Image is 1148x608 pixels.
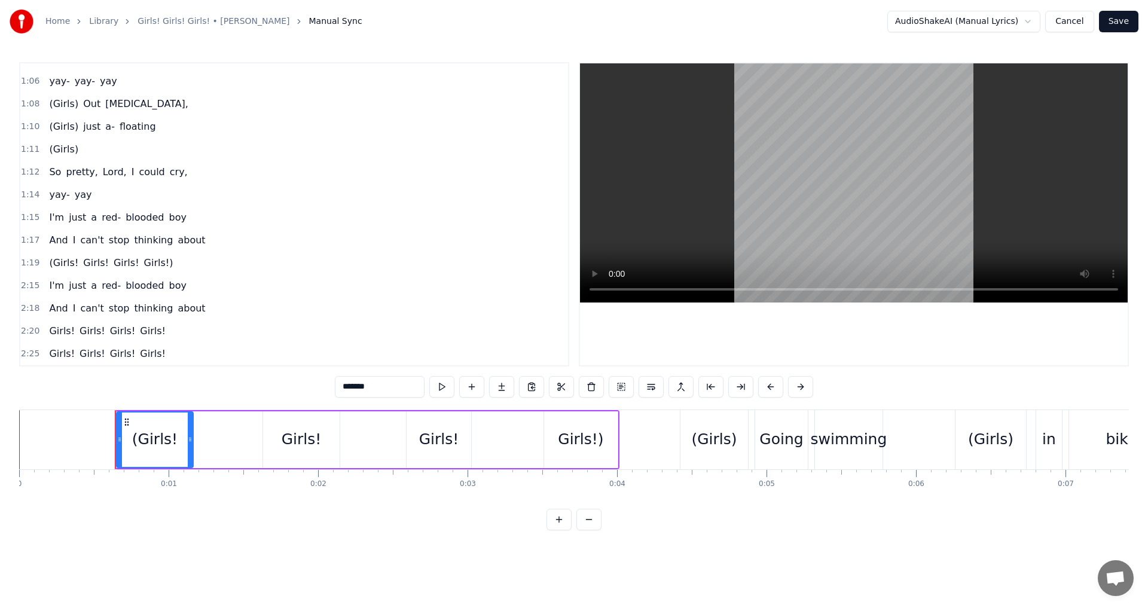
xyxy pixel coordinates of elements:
[21,75,39,87] span: 1:06
[419,428,459,451] div: Girls!
[21,348,39,360] span: 2:25
[48,74,71,88] span: yay-
[17,479,22,489] div: 0
[102,165,128,179] span: Lord,
[45,16,70,28] a: Home
[48,324,76,338] span: Girls!
[100,210,122,224] span: red-
[139,324,167,338] span: Girls!
[1042,428,1056,451] div: in
[691,428,737,451] div: (Girls)
[1098,560,1134,596] div: Open de chat
[460,479,476,489] div: 0:03
[139,347,167,360] span: Girls!
[143,256,175,270] span: Girls!)
[21,212,39,224] span: 1:15
[48,165,62,179] span: So
[72,233,77,247] span: I
[82,120,102,133] span: just
[109,347,137,360] span: Girls!
[968,428,1013,451] div: (Girls)
[169,165,189,179] span: cry,
[48,301,69,315] span: And
[48,188,71,201] span: yay-
[130,165,136,179] span: I
[21,234,39,246] span: 1:17
[558,428,603,451] div: Girls!)
[48,210,65,224] span: I'm
[21,303,39,314] span: 2:18
[176,301,206,315] span: about
[132,428,178,451] div: (Girls!
[99,74,118,88] span: yay
[133,233,174,247] span: thinking
[48,347,76,360] span: Girls!
[100,279,122,292] span: red-
[21,280,39,292] span: 2:15
[124,279,165,292] span: blooded
[65,165,99,179] span: pretty,
[21,121,39,133] span: 1:10
[82,97,102,111] span: Out
[1058,479,1074,489] div: 0:07
[104,120,116,133] span: a-
[79,301,105,315] span: can't
[282,428,322,451] div: Girls!
[908,479,924,489] div: 0:06
[48,97,80,111] span: (Girls)
[309,16,362,28] span: Manual Sync
[72,301,77,315] span: I
[310,479,326,489] div: 0:02
[90,210,98,224] span: a
[82,256,110,270] span: Girls!
[1045,11,1094,32] button: Cancel
[89,16,118,28] a: Library
[90,279,98,292] span: a
[138,16,289,28] a: Girls! Girls! Girls! • [PERSON_NAME]
[48,233,69,247] span: And
[10,10,33,33] img: youka
[74,188,93,201] span: yay
[21,189,39,201] span: 1:14
[1099,11,1138,32] button: Save
[79,233,105,247] span: can't
[68,210,87,224] span: just
[21,143,39,155] span: 1:11
[104,97,190,111] span: [MEDICAL_DATA],
[48,142,80,156] span: (Girls)
[161,479,177,489] div: 0:01
[133,301,174,315] span: thinking
[78,324,106,338] span: Girls!
[759,428,803,451] div: Going
[124,210,165,224] span: blooded
[78,347,106,360] span: Girls!
[609,479,625,489] div: 0:04
[21,98,39,110] span: 1:08
[138,165,166,179] span: could
[48,279,65,292] span: I'm
[68,279,87,292] span: just
[108,301,131,315] span: stop
[811,428,887,451] div: swimming
[48,120,80,133] span: (Girls)
[21,257,39,269] span: 1:19
[168,279,188,292] span: boy
[168,210,188,224] span: boy
[45,16,362,28] nav: breadcrumb
[112,256,141,270] span: Girls!
[108,233,131,247] span: stop
[759,479,775,489] div: 0:05
[118,120,157,133] span: floating
[48,256,80,270] span: (Girls!
[21,166,39,178] span: 1:12
[176,233,206,247] span: about
[21,325,39,337] span: 2:20
[74,74,96,88] span: yay-
[109,324,137,338] span: Girls!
